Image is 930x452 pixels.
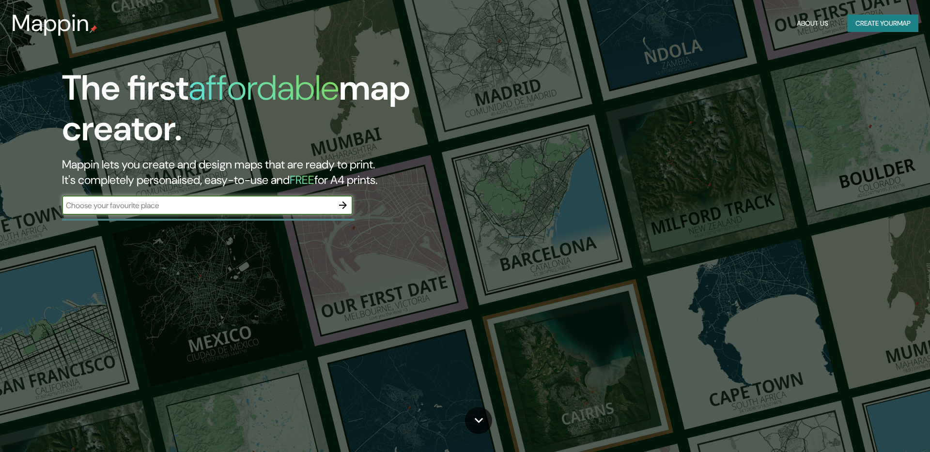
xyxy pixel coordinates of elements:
h1: The first map creator. [62,68,527,157]
img: mappin-pin [90,25,97,33]
input: Choose your favourite place [62,200,333,211]
h3: Mappin [12,10,90,37]
h5: FREE [290,172,314,187]
button: Create yourmap [848,15,918,32]
h1: affordable [188,65,339,110]
h2: Mappin lets you create and design maps that are ready to print. It's completely personalised, eas... [62,157,527,188]
button: About Us [793,15,832,32]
